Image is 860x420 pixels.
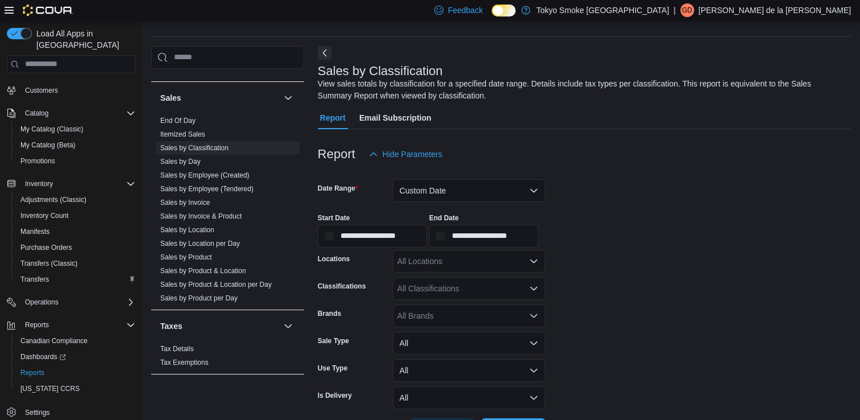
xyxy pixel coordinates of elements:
span: Catalog [20,106,135,120]
label: Is Delivery [318,391,352,400]
span: My Catalog (Classic) [16,122,135,136]
span: Dashboards [16,350,135,364]
a: End Of Day [160,117,196,125]
a: Sales by Day [160,158,201,166]
label: Date Range [318,184,358,193]
span: Operations [25,298,59,307]
button: Open list of options [529,257,538,266]
span: Sales by Product per Day [160,294,238,303]
button: Reports [2,317,140,333]
span: Sales by Employee (Created) [160,171,250,180]
span: Report [320,106,346,129]
span: Inventory Count [20,211,69,220]
a: Itemized Sales [160,130,205,138]
div: Sales [151,114,304,310]
span: Catalog [25,109,48,118]
a: Sales by Invoice & Product [160,212,242,220]
a: Reports [16,366,49,380]
button: All [393,359,545,382]
span: Sales by Product & Location per Day [160,280,272,289]
span: My Catalog (Beta) [16,138,135,152]
div: Giuseppe de la Rosa [680,3,694,17]
a: Sales by Product & Location [160,267,246,275]
span: Email Subscription [359,106,431,129]
span: Canadian Compliance [20,336,88,345]
button: Promotions [11,153,140,169]
button: All [393,386,545,409]
span: Purchase Orders [16,241,135,254]
span: Transfers (Classic) [16,257,135,270]
button: Manifests [11,224,140,240]
span: Customers [25,86,58,95]
button: All [393,332,545,355]
button: Taxes [160,320,279,332]
a: My Catalog (Classic) [16,122,88,136]
button: My Catalog (Beta) [11,137,140,153]
button: Transfers (Classic) [11,256,140,271]
input: Dark Mode [492,5,516,17]
span: Tax Exemptions [160,358,209,367]
a: Sales by Classification [160,144,228,152]
a: Sales by Employee (Created) [160,171,250,179]
span: Washington CCRS [16,382,135,396]
a: Canadian Compliance [16,334,92,348]
span: Settings [20,405,135,419]
span: Reports [16,366,135,380]
button: Transfers [11,271,140,287]
h3: Taxes [160,320,182,332]
span: Sales by Product [160,253,212,262]
a: Sales by Product & Location per Day [160,281,272,289]
a: Dashboards [16,350,70,364]
span: Sales by Invoice [160,198,210,207]
span: My Catalog (Classic) [20,125,84,134]
span: Transfers (Classic) [20,259,77,268]
label: Classifications [318,282,366,291]
a: Sales by Product [160,253,212,261]
span: Settings [25,408,49,417]
span: Inventory Count [16,209,135,223]
button: Taxes [281,319,295,333]
button: Sales [160,92,279,104]
span: Operations [20,295,135,309]
a: Tax Details [160,345,194,353]
span: Load All Apps in [GEOGRAPHIC_DATA] [32,28,135,51]
img: Cova [23,5,73,16]
label: Brands [318,309,341,318]
button: Catalog [20,106,53,120]
button: Next [318,46,331,60]
span: Promotions [16,154,135,168]
div: Taxes [151,342,304,374]
a: Manifests [16,225,54,238]
a: Customers [20,84,63,97]
h3: Sales [160,92,181,104]
span: Dashboards [20,352,66,361]
p: | [674,3,676,17]
span: Sales by Employee (Tendered) [160,184,254,193]
span: Inventory [20,177,135,191]
h3: Report [318,147,355,161]
a: Sales by Invoice [160,199,210,207]
span: Sales by Location per Day [160,239,240,248]
input: Press the down key to open a popover containing a calendar. [318,225,427,248]
a: [US_STATE] CCRS [16,382,84,396]
span: Promotions [20,157,55,166]
a: Promotions [16,154,60,168]
span: End Of Day [160,116,196,125]
span: Sales by Product & Location [160,266,246,275]
button: Inventory Count [11,208,140,224]
input: Press the down key to open a popover containing a calendar. [429,225,538,248]
a: Dashboards [11,349,140,365]
label: Sale Type [318,336,349,345]
h3: Sales by Classification [318,64,443,78]
span: Reports [20,318,135,332]
span: Transfers [20,275,49,284]
a: Transfers [16,273,53,286]
button: Reports [20,318,53,332]
span: Reports [25,320,49,330]
a: Transfers (Classic) [16,257,82,270]
button: Reports [11,365,140,381]
button: Operations [2,294,140,310]
button: Catalog [2,105,140,121]
a: Inventory Count [16,209,73,223]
